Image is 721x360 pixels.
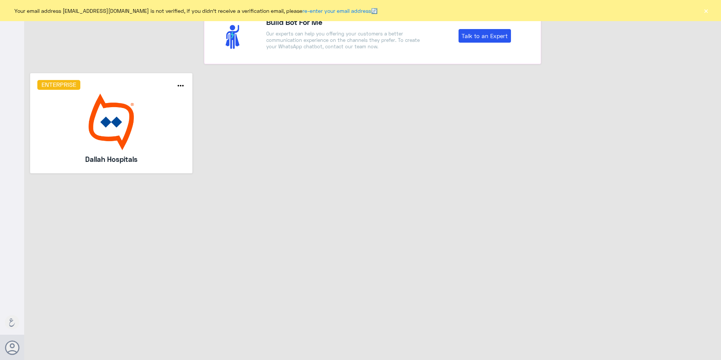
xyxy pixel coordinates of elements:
h5: Dallah Hospitals [57,154,166,165]
button: × [702,7,710,14]
i: more_horiz [176,81,185,90]
h6: Enterprise [37,80,81,90]
button: more_horiz [176,81,185,92]
img: bot image [37,94,186,150]
span: Your email address [EMAIL_ADDRESS][DOMAIN_NAME] is not verified, if you didn't receive a verifica... [14,7,377,15]
a: Talk to an Expert [459,29,511,43]
a: re-enter your email address [302,8,371,14]
h4: Build Bot For Me [266,16,423,28]
button: Avatar [5,340,19,355]
p: Our experts can help you offering your customers a better communication experience on the channel... [266,31,423,50]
